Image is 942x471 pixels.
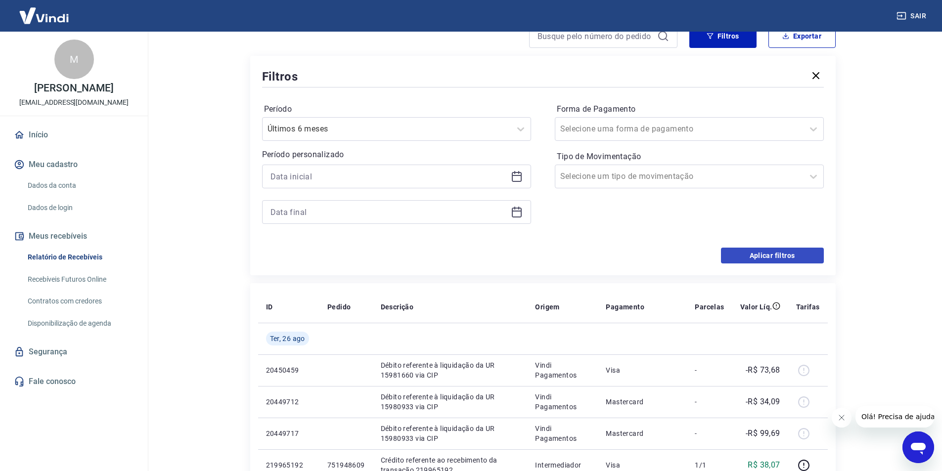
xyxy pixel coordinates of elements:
[695,460,724,470] p: 1/1
[266,302,273,312] p: ID
[12,0,76,31] img: Vindi
[266,397,312,407] p: 20449712
[12,154,136,175] button: Meu cadastro
[266,365,312,375] p: 20450459
[270,334,305,343] span: Ter, 26 ago
[538,29,653,43] input: Busque pelo número do pedido
[606,302,644,312] p: Pagamento
[557,103,822,115] label: Forma de Pagamento
[746,396,780,408] p: -R$ 34,09
[54,40,94,79] div: M
[895,7,930,25] button: Sair
[902,431,934,463] iframe: Botão para abrir a janela de mensagens
[535,424,590,443] p: Vindi Pagamentos
[24,269,136,290] a: Recebíveis Futuros Online
[24,291,136,311] a: Contratos com credores
[796,302,820,312] p: Tarifas
[12,371,136,392] a: Fale conosco
[12,225,136,247] button: Meus recebíveis
[740,302,772,312] p: Valor Líq.
[695,365,724,375] p: -
[606,397,679,407] p: Mastercard
[746,428,780,439] p: -R$ 99,69
[557,151,822,163] label: Tipo de Movimentação
[24,247,136,267] a: Relatório de Recebíveis
[6,7,83,15] span: Olá! Precisa de ajuda?
[12,124,136,146] a: Início
[381,302,414,312] p: Descrição
[535,392,590,412] p: Vindi Pagamentos
[695,397,724,407] p: -
[695,428,724,438] p: -
[266,428,312,438] p: 20449717
[34,83,113,93] p: [PERSON_NAME]
[606,428,679,438] p: Mastercard
[24,313,136,334] a: Disponibilização de agenda
[327,302,351,312] p: Pedido
[270,169,507,184] input: Data inicial
[266,460,312,470] p: 219965192
[689,24,757,48] button: Filtros
[381,360,520,380] p: Débito referente à liquidação da UR 15981660 via CIP
[535,302,559,312] p: Origem
[606,365,679,375] p: Visa
[24,198,136,218] a: Dados de login
[19,97,129,108] p: [EMAIL_ADDRESS][DOMAIN_NAME]
[855,406,934,428] iframe: Mensagem da empresa
[270,205,507,219] input: Data final
[721,248,824,263] button: Aplicar filtros
[12,341,136,363] a: Segurança
[327,460,365,470] p: 751948609
[535,360,590,380] p: Vindi Pagamentos
[746,364,780,376] p: -R$ 73,68
[262,69,299,85] h5: Filtros
[262,149,531,161] p: Período personalizado
[748,459,780,471] p: R$ 38,07
[832,408,852,428] iframe: Fechar mensagem
[381,424,520,443] p: Débito referente à liquidação da UR 15980933 via CIP
[606,460,679,470] p: Visa
[381,392,520,412] p: Débito referente à liquidação da UR 15980933 via CIP
[264,103,529,115] label: Período
[768,24,836,48] button: Exportar
[695,302,724,312] p: Parcelas
[24,175,136,196] a: Dados da conta
[535,460,590,470] p: Intermediador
